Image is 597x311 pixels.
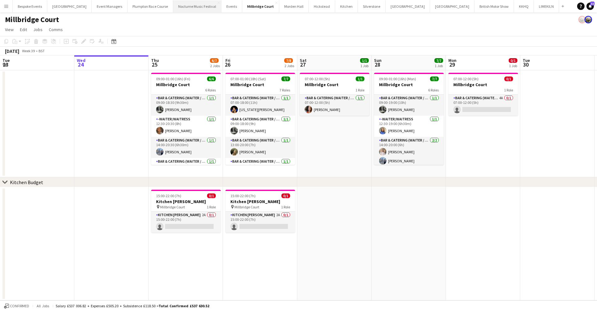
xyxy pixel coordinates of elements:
span: Edit [20,27,27,32]
span: 23 [2,61,10,68]
span: 15:00-22:00 (7h) [156,193,181,198]
button: British Motor Show [474,0,514,12]
span: 6 Roles [428,88,439,92]
app-job-card: 15:00-22:00 (7h)0/1Kitchen [PERSON_NAME] Millbridge Court1 RoleKitchen [PERSON_NAME]2A0/115:00-22... [151,190,221,233]
app-job-card: 07:00-12:00 (5h)1/1Millbridge Court1 RoleBar & Catering (Waiter / waitress)1/107:00-12:00 (5h)[PE... [300,73,369,116]
span: 7 Roles [280,88,290,92]
button: Nocturne Music Festival [173,0,221,12]
span: 27 [299,61,307,68]
button: [GEOGRAPHIC_DATA] [430,0,474,12]
app-card-role: -Waiter/Waitress1/112:30-19:00 (6h30m)[PERSON_NAME] [374,116,444,137]
span: Millbridge Court [234,205,259,209]
span: Confirmed [10,304,29,308]
span: 0/1 [281,193,290,198]
span: Thu [151,58,159,63]
app-job-card: 07:00-12:00 (5h)0/1Millbridge Court1 RoleBar & Catering (Waiter / waitress)4A0/107:00-12:00 (5h) [448,73,518,116]
h1: Millbridge Court [5,15,59,24]
span: 7/7 [434,58,443,63]
span: Total Confirmed £537 630.52 [159,304,209,308]
button: Event Managers [92,0,127,12]
div: Kitchen Budget [10,179,43,185]
button: LIMEKILN [534,0,559,12]
app-card-role: -Waiter/Waitress1/112:30-20:30 (8h)[PERSON_NAME] [151,116,221,137]
a: Jobs [31,26,45,34]
h3: Millbridge Court [300,82,369,87]
span: 0/1 [509,58,517,63]
div: BST [39,49,45,53]
span: 7/7 [430,77,439,81]
span: All jobs [35,304,50,308]
span: 1 Role [504,88,513,92]
button: KKHQ [514,0,534,12]
div: 09:00-01:00 (16h) (Mon)7/7Millbridge Court6 RolesBar & Catering (Waiter / waitress)1/109:00-19:00... [374,73,444,165]
span: Sat [300,58,307,63]
span: View [5,27,14,32]
span: 0/1 [207,193,216,198]
app-card-role: Bar & Catering (Waiter / waitress)2/214:00-20:00 (6h)[PERSON_NAME][PERSON_NAME] [374,137,444,167]
span: 09:00-01:00 (16h) (Fri) [156,77,190,81]
span: 28 [373,61,382,68]
span: Wed [77,58,86,63]
a: 11 [586,2,594,10]
button: Hickstead [309,0,335,12]
span: Millbridge Court [160,205,185,209]
a: Comms [46,26,65,34]
span: Mon [448,58,456,63]
button: Plumpton Race Course [127,0,173,12]
span: 0/1 [504,77,513,81]
span: 1 Role [207,205,216,209]
app-job-card: 07:00-01:00 (18h) (Sat)7/7Millbridge Court7 RolesBar & Catering (Waiter / waitress)1/107:00-18:00... [225,73,295,165]
h3: Millbridge Court [151,82,221,87]
button: Kitchen [335,0,358,12]
span: 6/7 [210,58,219,63]
div: 1 Job [435,63,443,68]
h3: Kitchen [PERSON_NAME] [151,199,221,204]
app-user-avatar: Staffing Manager [578,16,586,23]
button: Events [221,0,242,12]
a: Edit [17,26,30,34]
div: 2 Jobs [210,63,220,68]
app-card-role: Bar & Catering (Waiter / waitress)1/114:00-20:30 (6h30m)[PERSON_NAME] [151,137,221,158]
app-card-role: Bar & Catering (Waiter / waitress)4A0/107:00-12:00 (5h) [448,95,518,116]
div: 1 Job [360,63,368,68]
span: 15:00-22:00 (7h) [230,193,256,198]
button: [GEOGRAPHIC_DATA] [47,0,92,12]
span: 11 [590,2,595,6]
span: 7/7 [281,77,290,81]
app-card-role: Bar & Catering (Waiter / waitress)1/114:00-22:30 (8h30m) [151,158,221,179]
span: Tue [523,58,530,63]
span: 26 [224,61,230,68]
div: 1 Job [509,63,517,68]
span: Sun [374,58,382,63]
span: 30 [522,61,530,68]
app-user-avatar: Staffing Manager [585,16,592,23]
h3: Millbridge Court [225,82,295,87]
span: Week 39 [21,49,36,53]
h3: Kitchen [PERSON_NAME] [225,199,295,204]
div: Salary £537 006.82 + Expenses £505.20 + Subsistence £118.50 = [56,304,209,308]
span: 09:00-01:00 (16h) (Mon) [379,77,416,81]
span: 07:00-12:00 (5h) [305,77,330,81]
span: Tue [2,58,10,63]
h3: Millbridge Court [448,82,518,87]
button: Morden Hall [279,0,309,12]
span: 6 Roles [205,88,216,92]
span: 1/1 [360,58,369,63]
span: 29 [447,61,456,68]
app-card-role: Bar & Catering (Waiter / waitress)1/107:00-18:00 (11h)[US_STATE][PERSON_NAME] [225,95,295,116]
span: 1 Role [355,88,364,92]
button: Silverstone [358,0,386,12]
app-job-card: 15:00-22:00 (7h)0/1Kitchen [PERSON_NAME] Millbridge Court1 RoleKitchen [PERSON_NAME]2A0/115:00-22... [225,190,295,233]
button: Bespoke Events [13,0,47,12]
span: 07:00-01:00 (18h) (Sat) [230,77,266,81]
app-job-card: 09:00-01:00 (16h) (Fri)6/6Millbridge Court6 RolesBar & Catering (Waiter / waitress)1/109:00-18:30... [151,73,221,165]
span: Fri [225,58,230,63]
div: 2 Jobs [285,63,294,68]
h3: Millbridge Court [374,82,444,87]
button: [GEOGRAPHIC_DATA] [386,0,430,12]
app-card-role: Bar & Catering (Waiter / waitress)1/109:00-18:30 (9h30m)[PERSON_NAME] [151,95,221,116]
